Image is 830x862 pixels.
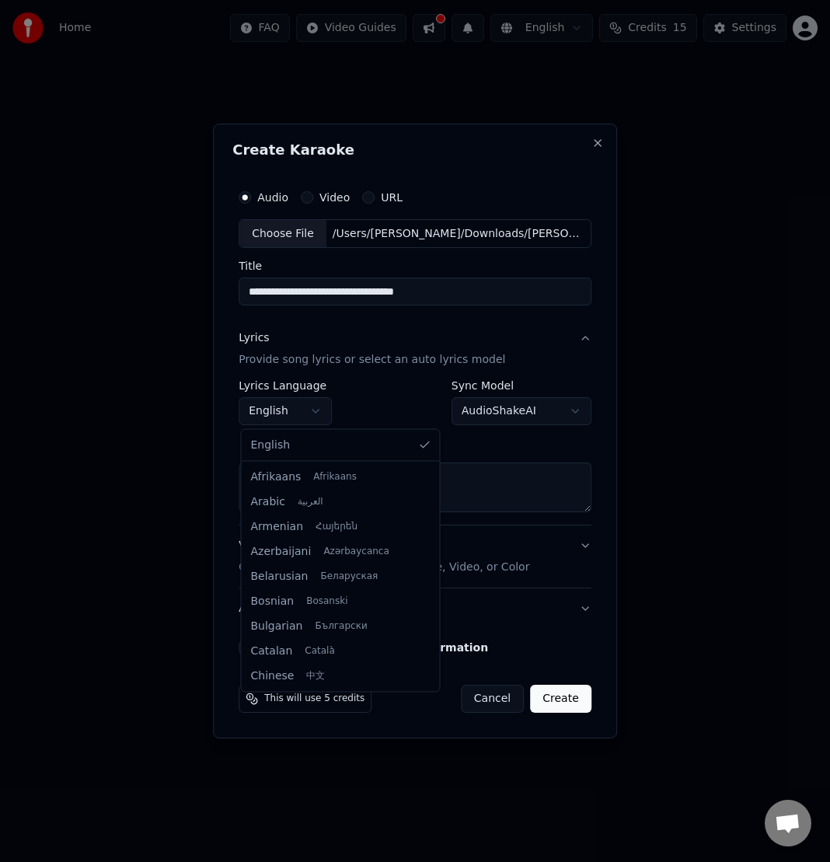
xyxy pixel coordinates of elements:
[251,568,309,584] span: Belarusian
[306,669,325,682] span: 中文
[305,644,334,657] span: Català
[251,494,285,509] span: Arabic
[298,495,323,508] span: العربية
[313,470,357,483] span: Afrikaans
[315,619,367,632] span: Български
[251,469,302,484] span: Afrikaans
[251,618,303,633] span: Bulgarian
[320,570,378,582] span: Беларуская
[251,518,304,534] span: Armenian
[316,520,357,532] span: Հայերեն
[323,545,389,557] span: Azərbaycanca
[251,543,312,559] span: Azerbaijani
[306,595,347,607] span: Bosanski
[251,593,295,609] span: Bosnian
[251,668,295,683] span: Chinese
[251,643,293,658] span: Catalan
[251,438,291,453] span: English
